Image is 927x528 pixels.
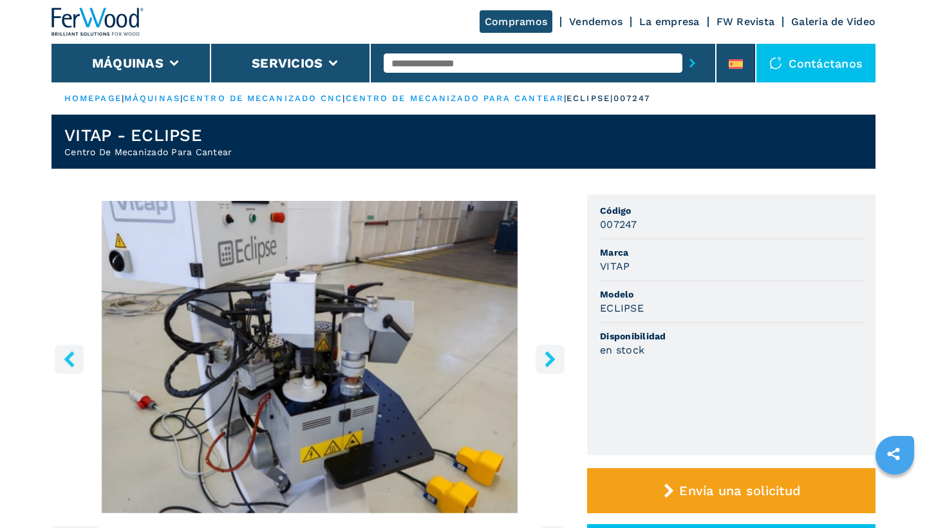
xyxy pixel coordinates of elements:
[124,93,180,103] a: máquinas
[51,201,568,513] div: Go to Slide 9
[536,344,565,373] button: right-button
[564,93,566,103] span: |
[64,93,122,103] a: HOMEPAGE
[64,146,232,158] h2: Centro De Mecanizado Para Cantear
[613,93,651,104] p: 007247
[587,468,876,513] button: Envía una solicitud
[756,44,876,82] div: Contáctanos
[679,483,801,498] span: Envía una solicitud
[92,55,164,71] button: Máquinas
[600,301,644,316] h3: ECLIPSE
[600,217,637,232] h3: 007247
[569,15,623,28] a: Vendemos
[600,204,863,217] span: Código
[342,93,345,103] span: |
[183,93,342,103] a: centro de mecanizado cnc
[600,330,863,343] span: Disponibilidad
[600,259,630,274] h3: VITAP
[55,344,84,373] button: left-button
[64,125,232,146] h1: VITAP - ECLIPSE
[716,15,775,28] a: FW Revista
[872,470,917,518] iframe: Chat
[566,93,613,104] p: eclipse |
[600,246,863,259] span: Marca
[877,438,910,470] a: sharethis
[346,93,564,103] a: centro de mecanizado para cantear
[600,288,863,301] span: Modelo
[791,15,876,28] a: Galeria de Video
[252,55,323,71] button: Servicios
[51,201,568,513] img: Centro De Mecanizado Para Cantear VITAP ECLIPSE
[600,343,644,357] h3: en stock
[682,48,702,78] button: submit-button
[480,10,552,33] a: Compramos
[51,8,144,36] img: Ferwood
[639,15,700,28] a: La empresa
[122,93,124,103] span: |
[180,93,183,103] span: |
[769,57,782,70] img: Contáctanos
